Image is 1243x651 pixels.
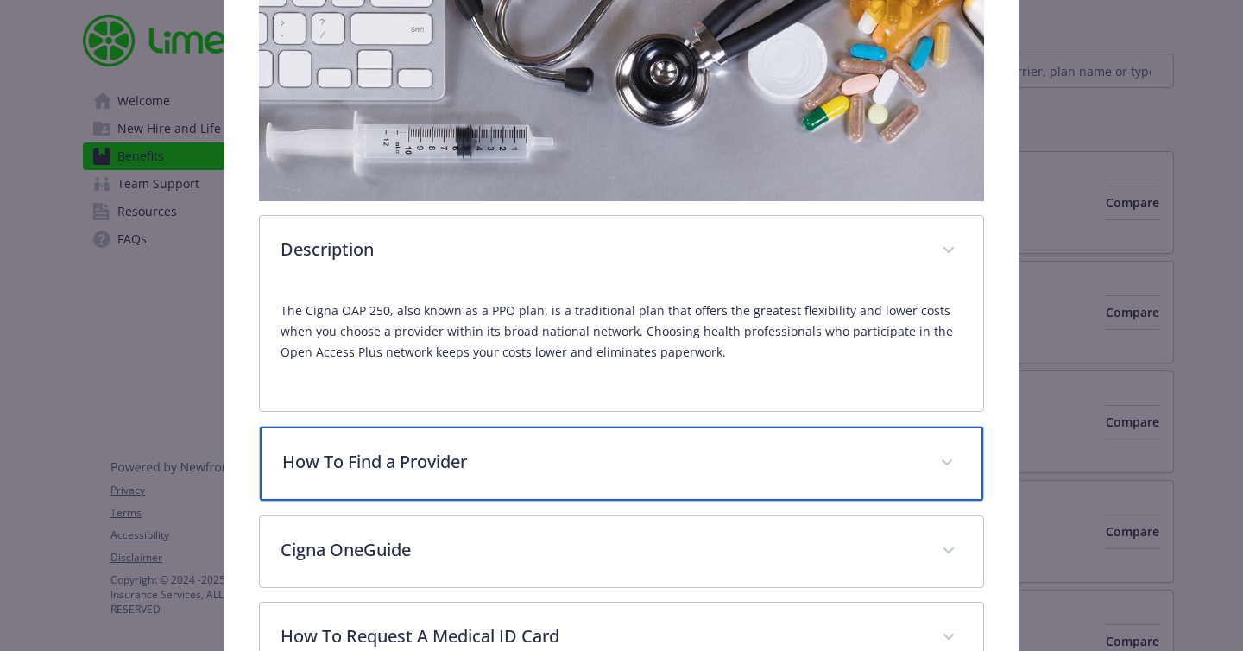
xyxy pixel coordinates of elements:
[281,623,921,649] p: How To Request A Medical ID Card
[260,287,983,411] div: Description
[260,427,983,501] div: How To Find a Provider
[282,449,919,475] p: How To Find a Provider
[260,216,983,287] div: Description
[281,300,962,363] p: The Cigna OAP 250, also known as a PPO plan, is a traditional plan that offers the greatest flexi...
[281,237,921,262] p: Description
[281,537,921,563] p: Cigna OneGuide
[260,516,983,587] div: Cigna OneGuide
